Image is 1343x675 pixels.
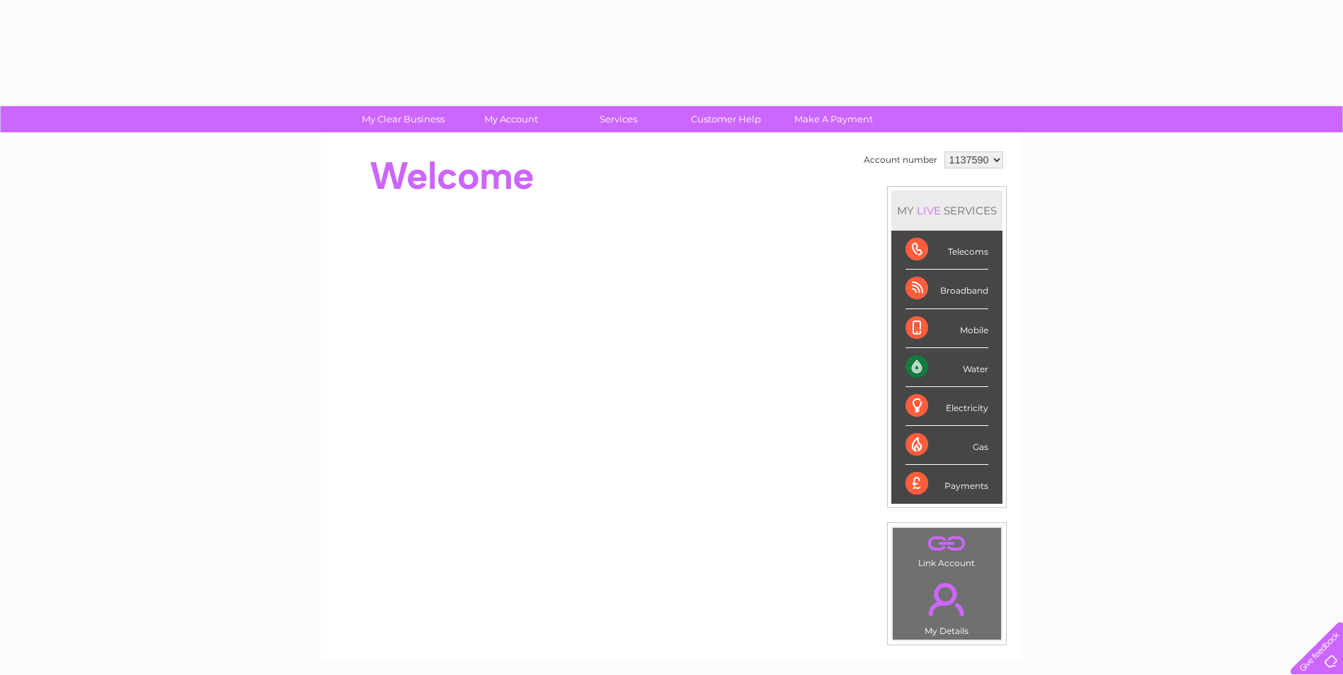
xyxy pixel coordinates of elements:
div: Gas [905,426,988,465]
div: Payments [905,465,988,503]
a: My Clear Business [345,106,462,132]
a: . [896,531,998,556]
div: Water [905,348,988,387]
div: MY SERVICES [891,190,1002,231]
td: My Details [892,571,1002,640]
div: Mobile [905,309,988,348]
a: Customer Help [668,106,784,132]
div: LIVE [914,204,944,217]
a: My Account [452,106,569,132]
a: . [896,575,998,624]
a: Services [560,106,677,132]
div: Broadband [905,270,988,308]
a: Make A Payment [775,106,892,132]
td: Account number [860,148,941,172]
div: Electricity [905,387,988,426]
div: Telecoms [905,231,988,270]
td: Link Account [892,527,1002,572]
